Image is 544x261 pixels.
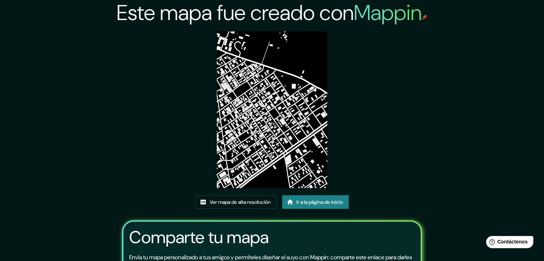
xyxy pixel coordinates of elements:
[210,199,271,205] font: Ver mapa de alta resolución
[296,199,343,205] font: Ir a la página de inicio
[195,195,276,209] a: Ver mapa de alta resolución
[422,14,427,20] img: pin de mapeo
[129,226,269,248] font: Comparte tu mapa
[217,31,328,188] img: created-map
[480,233,536,253] iframe: Lanzador de widgets de ayuda
[282,195,349,209] a: Ir a la página de inicio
